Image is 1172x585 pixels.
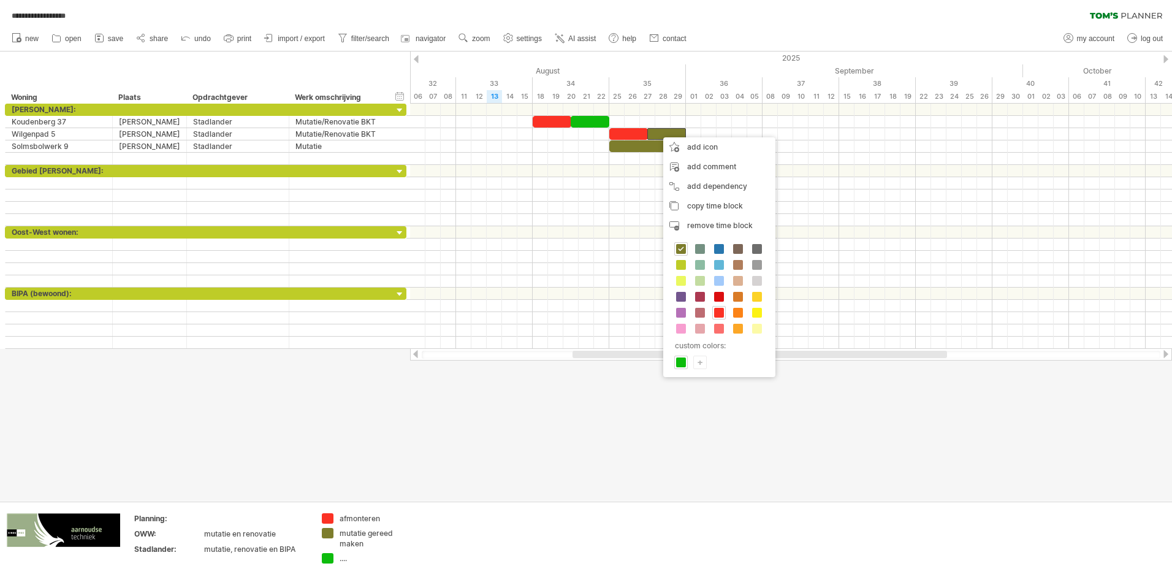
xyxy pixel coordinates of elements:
div: 36 [686,77,763,90]
div: 39 [916,77,992,90]
div: Monday, 22 September 2025 [916,90,931,103]
div: Monday, 15 September 2025 [839,90,854,103]
div: Gebied [PERSON_NAME]: [12,165,106,177]
div: Tuesday, 2 September 2025 [701,90,717,103]
div: custom colors: [669,337,766,354]
span: import / export [278,34,325,43]
div: 32 [379,77,456,90]
div: Monday, 13 October 2025 [1146,90,1161,103]
div: Thursday, 4 September 2025 [732,90,747,103]
div: Tuesday, 19 August 2025 [548,90,563,103]
div: add comment [663,157,775,177]
span: save [108,34,123,43]
div: Wednesday, 20 August 2025 [563,90,579,103]
div: 38 [839,77,916,90]
div: Wednesday, 1 October 2025 [1023,90,1038,103]
div: Wednesday, 6 August 2025 [410,90,425,103]
div: Wednesday, 3 September 2025 [717,90,732,103]
div: Koudenberg 37 [12,116,106,128]
div: Monday, 29 September 2025 [992,90,1008,103]
div: Friday, 3 October 2025 [1054,90,1069,103]
span: open [65,34,82,43]
div: Tuesday, 9 September 2025 [778,90,793,103]
div: Oost-West wonen: [12,226,106,238]
div: Wilgenpad 5 [12,128,106,140]
div: Thursday, 21 August 2025 [579,90,594,103]
div: 35 [609,77,686,90]
span: settings [517,34,542,43]
div: Plaats [118,91,180,104]
div: Stadlander [193,116,283,128]
a: AI assist [552,31,599,47]
div: Mutatie/Renovatie BKT [295,128,387,140]
div: Tuesday, 7 October 2025 [1084,90,1100,103]
span: remove time block [687,221,753,230]
span: undo [194,34,211,43]
a: navigator [399,31,449,47]
span: filter/search [351,34,389,43]
span: AI assist [568,34,596,43]
div: Friday, 22 August 2025 [594,90,609,103]
div: mutatie en renovatie [204,529,307,539]
div: Friday, 8 August 2025 [441,90,456,103]
div: .... [340,553,406,564]
div: Thursday, 28 August 2025 [655,90,671,103]
div: Tuesday, 26 August 2025 [625,90,640,103]
div: September 2025 [686,64,1023,77]
div: 33 [456,77,533,90]
span: my account [1077,34,1114,43]
span: share [150,34,168,43]
a: save [91,31,127,47]
div: Tuesday, 23 September 2025 [931,90,946,103]
div: Wednesday, 13 August 2025 [487,90,502,103]
a: contact [646,31,690,47]
span: log out [1141,34,1163,43]
img: 108f2fa2-ed66-419c-9970-271c01689e3c.png [7,513,120,572]
div: Monday, 1 September 2025 [686,90,701,103]
a: my account [1060,31,1118,47]
span: help [622,34,636,43]
span: new [25,34,39,43]
a: zoom [455,31,493,47]
div: [PERSON_NAME]: [12,104,106,115]
div: Wednesday, 8 October 2025 [1100,90,1115,103]
div: Stadlander [193,128,283,140]
div: + [694,356,706,368]
a: open [48,31,85,47]
div: Tuesday, 16 September 2025 [854,90,870,103]
a: undo [178,31,215,47]
a: settings [500,31,546,47]
div: Monday, 18 August 2025 [533,90,548,103]
div: 34 [533,77,609,90]
div: Thursday, 11 September 2025 [809,90,824,103]
div: Tuesday, 30 September 2025 [1008,90,1023,103]
div: Friday, 29 August 2025 [671,90,686,103]
div: [PERSON_NAME] [119,116,180,128]
div: Monday, 8 September 2025 [763,90,778,103]
div: Woning [11,91,105,104]
div: Monday, 25 August 2025 [609,90,625,103]
a: log out [1124,31,1166,47]
div: Friday, 5 September 2025 [747,90,763,103]
div: Wednesday, 27 August 2025 [640,90,655,103]
div: Friday, 10 October 2025 [1130,90,1146,103]
div: Thursday, 25 September 2025 [962,90,977,103]
div: afmonteren [340,513,406,524]
div: Werk omschrijving [295,91,386,104]
div: Tuesday, 12 August 2025 [471,90,487,103]
a: filter/search [335,31,393,47]
span: contact [663,34,687,43]
span: navigator [416,34,446,43]
div: Mutatie/Renovatie BKT [295,116,387,128]
div: 37 [763,77,839,90]
div: Stadlander [193,140,283,152]
div: mutatie gereed maken [340,528,406,549]
div: Friday, 26 September 2025 [977,90,992,103]
div: [PERSON_NAME] [119,128,180,140]
div: Wednesday, 10 September 2025 [793,90,809,103]
div: BIPA (bewoond): [12,288,106,299]
a: share [133,31,172,47]
div: Mutatie [295,140,387,152]
a: print [221,31,255,47]
div: Wednesday, 17 September 2025 [870,90,885,103]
